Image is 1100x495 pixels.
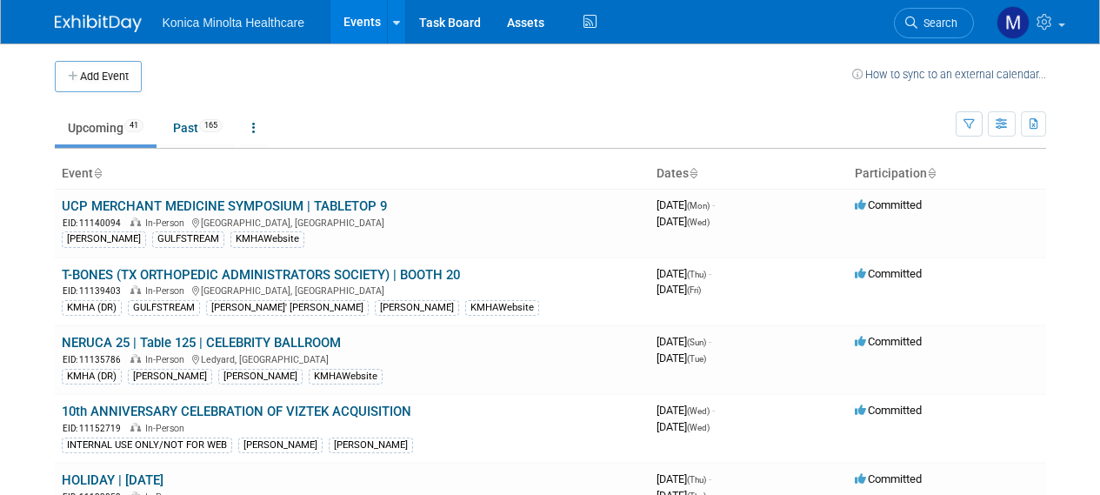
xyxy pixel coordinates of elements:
[657,198,715,211] span: [DATE]
[687,406,710,416] span: (Wed)
[238,438,323,453] div: [PERSON_NAME]
[657,404,715,417] span: [DATE]
[687,423,710,432] span: (Wed)
[855,335,922,348] span: Committed
[62,267,460,283] a: T-BONES (TX ORTHOPEDIC ADMINISTRATORS SOCIETY) | BOOTH 20
[650,159,848,189] th: Dates
[848,159,1046,189] th: Participation
[62,438,232,453] div: INTERNAL USE ONLY/NOT FOR WEB
[62,404,411,419] a: 10th ANNIVERSARY CELEBRATION OF VIZTEK ACQUISITION
[62,369,122,385] div: KMHA (DR)
[465,300,539,316] div: KMHAWebsite
[62,472,163,488] a: HOLIDAY | [DATE]
[852,68,1046,81] a: How to sync to an external calendar...
[894,8,974,38] a: Search
[62,283,643,298] div: [GEOGRAPHIC_DATA], [GEOGRAPHIC_DATA]
[152,231,224,247] div: GULFSTREAM
[709,335,711,348] span: -
[657,420,710,433] span: [DATE]
[917,17,957,30] span: Search
[62,300,122,316] div: KMHA (DR)
[927,166,936,180] a: Sort by Participation Type
[687,285,701,295] span: (Fri)
[62,335,341,351] a: NERUCA 25 | Table 125 | CELEBRITY BALLROOM
[199,119,223,132] span: 165
[709,472,711,485] span: -
[63,218,128,228] span: EID: 11140094
[130,423,141,431] img: In-Person Event
[657,335,711,348] span: [DATE]
[657,283,701,296] span: [DATE]
[687,201,710,211] span: (Mon)
[206,300,369,316] div: [PERSON_NAME]' [PERSON_NAME]
[657,472,711,485] span: [DATE]
[62,351,643,366] div: Ledyard, [GEOGRAPHIC_DATA]
[712,198,715,211] span: -
[230,231,304,247] div: KMHAWebsite
[687,338,706,347] span: (Sun)
[687,217,710,227] span: (Wed)
[93,166,102,180] a: Sort by Event Name
[375,300,459,316] div: [PERSON_NAME]
[657,351,706,365] span: [DATE]
[128,369,212,385] div: [PERSON_NAME]
[63,424,128,433] span: EID: 11152719
[55,159,650,189] th: Event
[63,355,128,365] span: EID: 11135786
[145,354,190,365] span: In-Person
[55,61,142,92] button: Add Event
[309,369,383,385] div: KMHAWebsite
[163,16,304,30] span: Konica Minolta Healthcare
[855,198,922,211] span: Committed
[145,285,190,297] span: In-Person
[657,215,710,228] span: [DATE]
[62,215,643,230] div: [GEOGRAPHIC_DATA], [GEOGRAPHIC_DATA]
[218,369,303,385] div: [PERSON_NAME]
[55,15,142,32] img: ExhibitDay
[145,217,190,229] span: In-Person
[687,354,706,364] span: (Tue)
[709,267,711,280] span: -
[689,166,697,180] a: Sort by Start Date
[855,472,922,485] span: Committed
[55,111,157,144] a: Upcoming41
[62,231,146,247] div: [PERSON_NAME]
[997,6,1030,39] img: Michelle Howe
[687,475,706,485] span: (Thu)
[855,267,922,280] span: Committed
[712,404,715,417] span: -
[130,285,141,294] img: In-Person Event
[130,354,141,363] img: In-Person Event
[855,404,922,417] span: Committed
[657,267,711,280] span: [DATE]
[160,111,236,144] a: Past165
[63,286,128,296] span: EID: 11139403
[124,119,143,132] span: 41
[130,217,141,226] img: In-Person Event
[62,198,387,214] a: UCP MERCHANT MEDICINE SYMPOSIUM | TABLETOP 9
[329,438,413,453] div: [PERSON_NAME]
[687,270,706,279] span: (Thu)
[128,300,200,316] div: GULFSTREAM
[145,423,190,434] span: In-Person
